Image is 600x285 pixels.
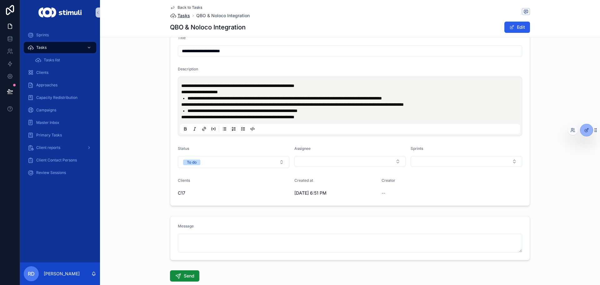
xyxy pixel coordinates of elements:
a: Approaches [24,79,96,91]
button: Select Button [294,156,406,167]
button: Select Button [411,156,522,167]
a: Clients [24,67,96,78]
span: Back to Tasks [177,5,202,10]
span: Tasks [177,13,190,19]
span: Tasks [36,45,47,50]
a: Tasks list [31,54,96,66]
a: Review Sessions [24,167,96,178]
span: Assignee [294,146,311,151]
a: Tasks [170,13,190,19]
span: Approaches [36,83,57,88]
span: Creator [382,178,395,183]
div: scrollable content [20,25,100,186]
img: App logo [38,8,81,18]
span: [DATE] 6:51 PM [294,190,377,196]
a: Tasks [24,42,96,53]
a: Master Inbox [24,117,96,128]
a: QBO & Noloco Integration [196,13,250,19]
span: Clients [178,178,190,183]
span: Clients [36,70,48,75]
a: Campaigns [24,104,96,116]
span: Title [178,35,186,40]
span: Client Contact Persons [36,158,77,163]
button: Select Button [178,156,289,168]
a: Client reports [24,142,96,153]
span: Description [178,67,198,71]
span: Sprints [36,33,49,38]
h1: QBO & Noloco Integration [170,23,246,32]
span: Tasks list [44,58,60,63]
span: Message [178,224,194,228]
span: Created at [294,178,313,183]
a: Sprints [24,29,96,41]
div: To do [187,160,197,165]
button: Send [170,270,199,282]
a: Capacity Redistribution [24,92,96,103]
a: Primary Tasks [24,130,96,141]
button: Edit [504,22,530,33]
span: Send [184,273,194,279]
span: Master Inbox [36,120,59,125]
span: C17 [178,190,185,196]
span: -- [382,190,385,196]
span: Status [178,146,189,151]
a: Client Contact Persons [24,155,96,166]
span: Review Sessions [36,170,66,175]
span: Sprints [411,146,423,151]
span: Client reports [36,145,60,150]
span: Primary Tasks [36,133,62,138]
span: Campaigns [36,108,56,113]
span: RD [28,270,35,277]
span: Capacity Redistribution [36,95,77,100]
p: [PERSON_NAME] [44,271,80,277]
a: Back to Tasks [170,5,202,10]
